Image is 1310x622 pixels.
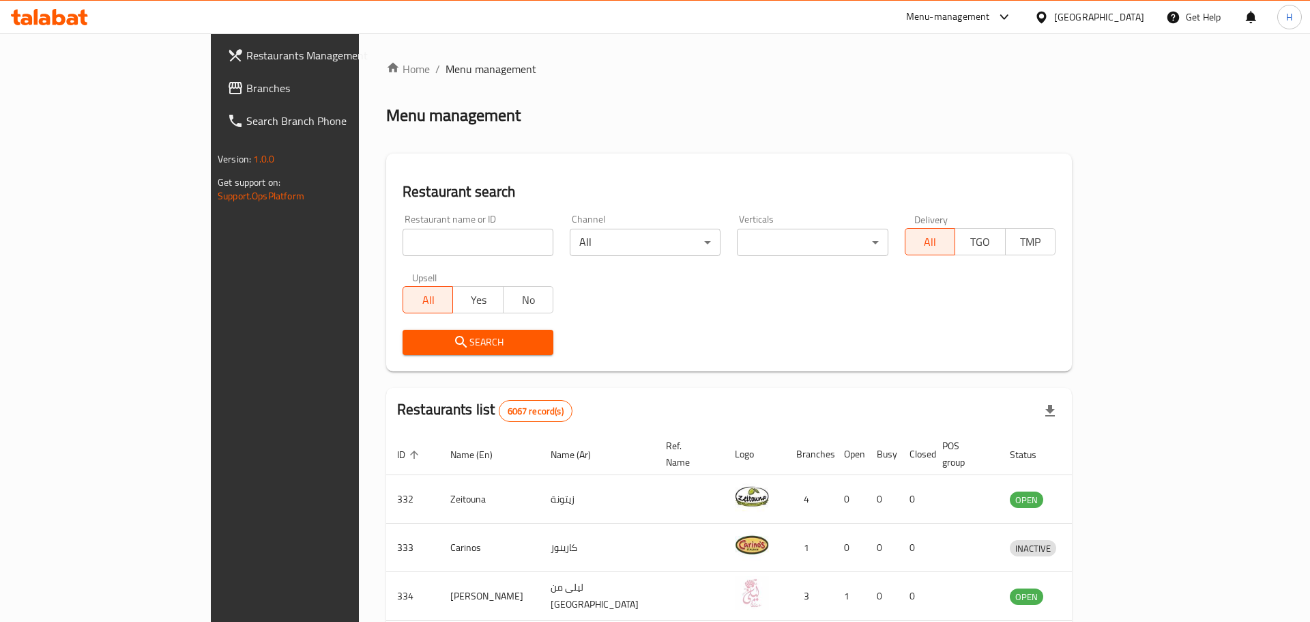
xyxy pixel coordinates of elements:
[216,72,430,104] a: Branches
[570,229,720,256] div: All
[413,334,542,351] span: Search
[218,150,251,168] span: Version:
[942,438,982,470] span: POS group
[899,524,931,572] td: 0
[412,272,437,282] label: Upsell
[785,572,833,621] td: 3
[458,290,497,310] span: Yes
[735,528,769,562] img: Carinos
[439,475,540,524] td: Zeitouna
[833,475,866,524] td: 0
[1034,395,1066,427] div: Export file
[253,150,274,168] span: 1.0.0
[906,9,990,25] div: Menu-management
[1010,589,1043,605] span: OPEN
[246,113,419,129] span: Search Branch Phone
[833,572,866,621] td: 1
[911,232,950,252] span: All
[1005,228,1056,255] button: TMP
[409,290,448,310] span: All
[1010,541,1056,556] span: INACTIVE
[866,524,899,572] td: 0
[833,434,866,475] th: Open
[1054,10,1144,25] div: [GEOGRAPHIC_DATA]
[1010,589,1043,605] div: OPEN
[246,80,419,96] span: Branches
[503,286,553,313] button: No
[735,479,769,513] img: Zeitouna
[499,405,572,418] span: 6067 record(s)
[833,524,866,572] td: 0
[216,104,430,137] a: Search Branch Phone
[386,104,521,126] h2: Menu management
[899,475,931,524] td: 0
[403,330,553,355] button: Search
[785,524,833,572] td: 1
[435,61,440,77] li: /
[439,524,540,572] td: Carinos
[403,182,1056,202] h2: Restaurant search
[899,572,931,621] td: 0
[386,61,1072,77] nav: breadcrumb
[509,290,548,310] span: No
[785,434,833,475] th: Branches
[866,434,899,475] th: Busy
[905,228,955,255] button: All
[666,438,708,470] span: Ref. Name
[1010,492,1043,508] span: OPEN
[961,232,1000,252] span: TGO
[218,173,280,191] span: Get support on:
[899,434,931,475] th: Closed
[397,447,423,463] span: ID
[439,572,540,621] td: [PERSON_NAME]
[866,475,899,524] td: 0
[450,447,510,463] span: Name (En)
[218,187,304,205] a: Support.OpsPlatform
[452,286,503,313] button: Yes
[551,447,609,463] span: Name (Ar)
[914,214,948,224] label: Delivery
[499,400,572,422] div: Total records count
[397,399,572,422] h2: Restaurants list
[1011,232,1050,252] span: TMP
[737,229,888,256] div: ​
[216,39,430,72] a: Restaurants Management
[724,434,785,475] th: Logo
[246,47,419,63] span: Restaurants Management
[955,228,1005,255] button: TGO
[403,286,453,313] button: All
[1010,447,1054,463] span: Status
[446,61,536,77] span: Menu management
[866,572,899,621] td: 0
[540,524,655,572] td: كارينوز
[403,229,553,256] input: Search for restaurant name or ID..
[540,572,655,621] td: ليلى من [GEOGRAPHIC_DATA]
[785,475,833,524] td: 4
[1286,10,1292,25] span: H
[540,475,655,524] td: زيتونة
[1010,492,1043,508] div: OPEN
[735,576,769,610] img: Leila Min Lebnan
